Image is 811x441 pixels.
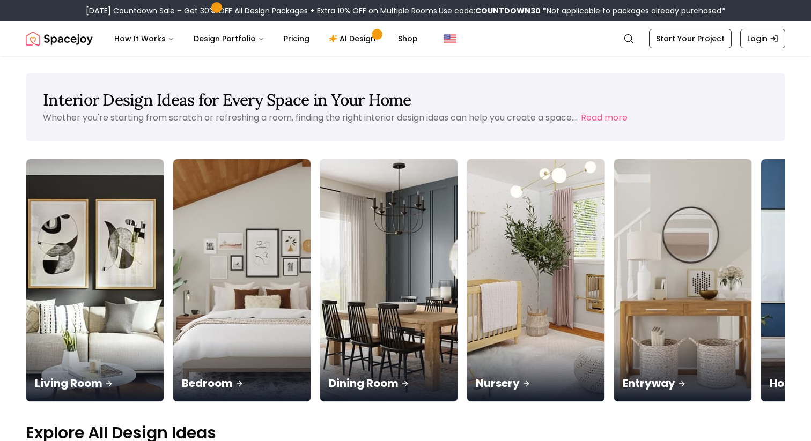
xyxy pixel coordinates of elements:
a: Spacejoy [26,28,93,49]
nav: Main [106,28,426,49]
a: AI Design [320,28,387,49]
p: Dining Room [329,376,449,391]
button: Read more [581,111,628,124]
p: Bedroom [182,376,302,391]
p: Whether you're starting from scratch or refreshing a room, finding the right interior design idea... [43,111,577,124]
img: Entryway [614,159,751,401]
a: NurseryNursery [467,159,605,402]
button: How It Works [106,28,183,49]
img: Dining Room [320,159,458,401]
p: Entryway [623,376,743,391]
a: Living RoomLiving Room [26,159,164,402]
a: Pricing [275,28,318,49]
a: EntrywayEntryway [614,159,752,402]
img: Living Room [26,159,164,401]
span: *Not applicable to packages already purchased* [541,5,725,16]
a: Shop [389,28,426,49]
b: COUNTDOWN30 [475,5,541,16]
div: [DATE] Countdown Sale – Get 30% OFF All Design Packages + Extra 10% OFF on Multiple Rooms. [86,5,725,16]
p: Nursery [476,376,596,391]
img: Bedroom [173,159,311,401]
img: Spacejoy Logo [26,28,93,49]
a: BedroomBedroom [173,159,311,402]
a: Login [740,29,785,48]
a: Dining RoomDining Room [320,159,458,402]
img: United States [444,32,456,45]
nav: Global [26,21,785,56]
h1: Interior Design Ideas for Every Space in Your Home [43,90,768,109]
p: Living Room [35,376,155,391]
a: Start Your Project [649,29,732,48]
span: Use code: [439,5,541,16]
button: Design Portfolio [185,28,273,49]
img: Nursery [467,159,604,401]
